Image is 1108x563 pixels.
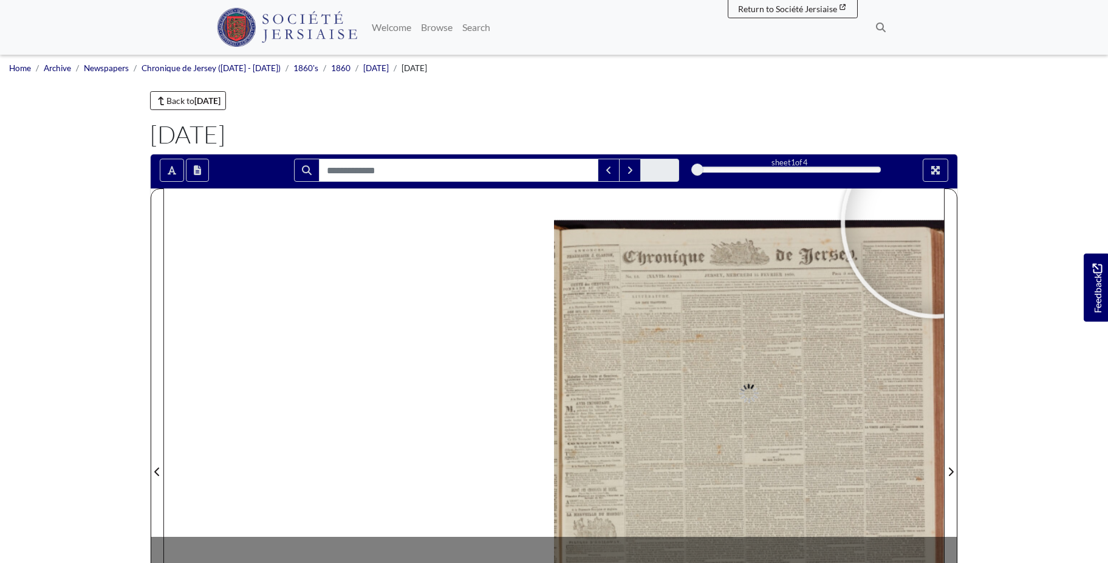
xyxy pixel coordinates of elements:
a: [DATE] [363,63,389,73]
a: Archive [44,63,71,73]
strong: [DATE] [194,95,221,106]
span: [DATE] [402,63,427,73]
input: Search for [319,159,598,182]
a: Would you like to provide feedback? [1084,254,1108,322]
a: Browse [416,15,457,40]
button: Toggle text selection (Alt+T) [160,159,184,182]
a: Back to[DATE] [150,91,226,110]
a: Welcome [367,15,416,40]
button: Full screen mode [923,159,948,182]
button: Open transcription window [186,159,209,182]
a: 1860's [293,63,318,73]
img: Société Jersiaise [217,8,357,47]
button: Search [294,159,320,182]
a: Home [9,63,31,73]
button: Previous Match [598,159,620,182]
h1: [DATE] [150,120,958,149]
a: Chronique de Jersey ([DATE] - [DATE]) [142,63,281,73]
button: Next Match [619,159,641,182]
a: Société Jersiaise logo [217,5,357,50]
div: sheet of 4 [697,157,881,168]
span: Feedback [1090,263,1104,313]
a: Search [457,15,495,40]
a: 1860 [331,63,351,73]
span: 1 [791,157,795,167]
a: Newspapers [84,63,129,73]
span: Return to Société Jersiaise [738,4,837,14]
